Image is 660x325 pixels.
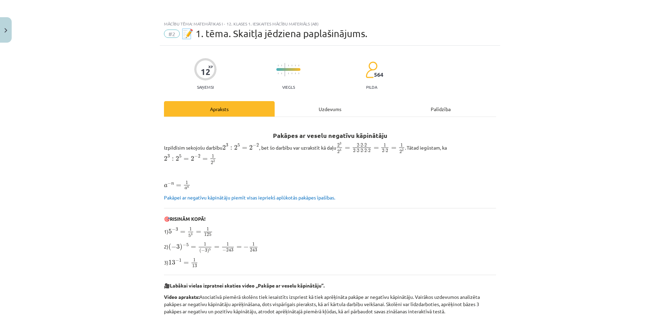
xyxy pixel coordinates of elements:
span: ) [207,248,209,253]
span: ( [199,248,201,253]
span: 5 [340,149,341,151]
span: − [201,249,205,252]
span: ⋅ [363,145,364,147]
span: = [345,147,350,149]
img: icon-long-line-d9ea69661e0d244f92f715978eff75569469978d946b2353a9bb055b3ed8787d.svg [285,63,285,76]
span: 2 [222,145,226,150]
div: Apraksts [164,101,275,117]
p: 2) [164,242,496,253]
div: Mācību tēma: Matemātikas i - 12. klases 1. ieskaites mācību materiāls (ab) [164,21,496,26]
span: 2 [198,154,200,158]
span: 2 [337,150,340,153]
span: n [187,186,189,188]
span: 1 [186,181,188,184]
span: − [175,259,179,262]
span: 2 [361,149,363,152]
span: 1 [193,258,196,262]
span: 3 [167,154,170,158]
span: 2 [211,161,213,164]
span: 13 [192,264,197,268]
img: students-c634bb4e5e11cddfef0936a35e636f08e4e9abd3cc4e673bd6f9a4125e45ecb1.svg [365,61,377,78]
span: 3 [191,233,192,235]
span: a [164,184,167,187]
span: = [176,184,181,187]
b: Labākai vielas izpratnei skaties video „Pakāpe ar veselu kāpinātāju”. [170,282,324,289]
span: 1 [179,259,181,262]
img: icon-short-line-57e1e144782c952c97e751825c79c345078a6d821885a25fce030b3d8c18986b.svg [288,73,289,74]
span: − [253,144,256,147]
span: ⋅ [359,151,361,152]
span: 13 [168,260,175,265]
p: 3) [164,258,496,268]
p: Viegls [282,85,295,89]
span: = [180,231,185,234]
span: 2 [337,143,340,147]
span: − [194,155,198,158]
span: 2 [399,150,402,153]
span: 5 [209,248,211,250]
p: Saņemsi [194,85,217,89]
span: − [183,243,186,247]
span: 2 [357,149,359,152]
span: 1 [212,154,214,158]
span: : [230,146,232,150]
span: 3 [176,244,180,249]
b: Pakāpes ar veselu negatīvu kāpinātāju [273,131,387,139]
span: 2 [176,156,179,161]
span: 3 [226,143,228,147]
span: 2 [256,143,259,147]
span: = [214,246,219,249]
span: ⋅ [359,145,361,147]
span: 2 [382,149,384,152]
span: 243 [250,248,257,252]
img: icon-short-line-57e1e144782c952c97e751825c79c345078a6d821885a25fce030b3d8c18986b.svg [288,65,289,66]
span: 2 [402,149,404,151]
img: icon-close-lesson-0947bae3869378f0d4975bcd49f059093ad1ed9edebbc8119c70593378902aed.svg [4,28,7,33]
div: Palīdzība [385,101,496,117]
span: − [167,182,171,185]
span: 1 [189,227,192,231]
span: ⋅ [355,151,357,152]
span: 2 [361,143,363,147]
img: icon-short-line-57e1e144782c952c97e751825c79c345078a6d821885a25fce030b3d8c18986b.svg [278,73,278,74]
span: #2 [164,30,180,38]
p: Asociatīvā piemērā skolēns tiek iesaistīts izspriest kā tiek aprēķināta pakāpe ar negatīvu kāpinā... [164,293,496,315]
span: XP [208,65,213,68]
span: = [196,231,201,234]
p: 🎯 [164,215,496,223]
span: ⋅ [367,151,368,152]
span: 2 [249,145,253,150]
span: 5 [188,234,191,237]
img: icon-short-line-57e1e144782c952c97e751825c79c345078a6d821885a25fce030b3d8c18986b.svg [281,73,282,74]
span: 243 [226,248,233,252]
p: 1) [164,227,496,238]
span: 5 [179,154,181,158]
img: icon-short-line-57e1e144782c952c97e751825c79c345078a6d821885a25fce030b3d8c18986b.svg [278,65,278,66]
span: = [391,147,396,149]
img: icon-short-line-57e1e144782c952c97e751825c79c345078a6d821885a25fce030b3d8c18986b.svg [295,65,296,66]
span: 5 [238,143,240,147]
span: = [202,158,208,161]
b: RISINĀM KOPĀ! [170,216,206,222]
span: 1 [400,143,403,147]
p: 🎥 [164,282,496,289]
span: ⋅ [363,151,364,152]
span: = [236,246,242,249]
span: 📝 1. tēma. Skaitļa jēdziena paplašinājums. [181,28,367,39]
div: 12 [201,67,210,77]
span: = [184,262,189,264]
span: 1 [207,227,209,231]
span: 2 [364,143,367,147]
p: Izpildīsim sekojošu darbību , bet šo darbību var uzrakstīt kā daļu . Tātad iegūstam, ka [164,142,496,165]
span: Pakāpei ar negatīvu kāpinātāju piemīt visas iepriekš aplūkotās pakāpes īpašības. [164,194,335,201]
b: Video apraksts: [164,294,199,300]
span: 2 [234,145,238,150]
span: 1 [384,143,386,147]
span: − [171,245,176,249]
span: a [185,187,187,189]
span: = [191,246,196,249]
